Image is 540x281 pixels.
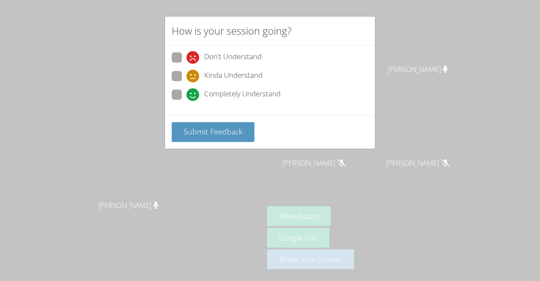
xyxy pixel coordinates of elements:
[172,122,254,142] button: Submit Feedback
[172,23,292,38] h2: How is your session going?
[204,51,262,64] span: Don't Understand
[204,70,262,82] span: Kinda Understand
[204,88,281,101] span: Completely Understand
[184,126,243,136] span: Submit Feedback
